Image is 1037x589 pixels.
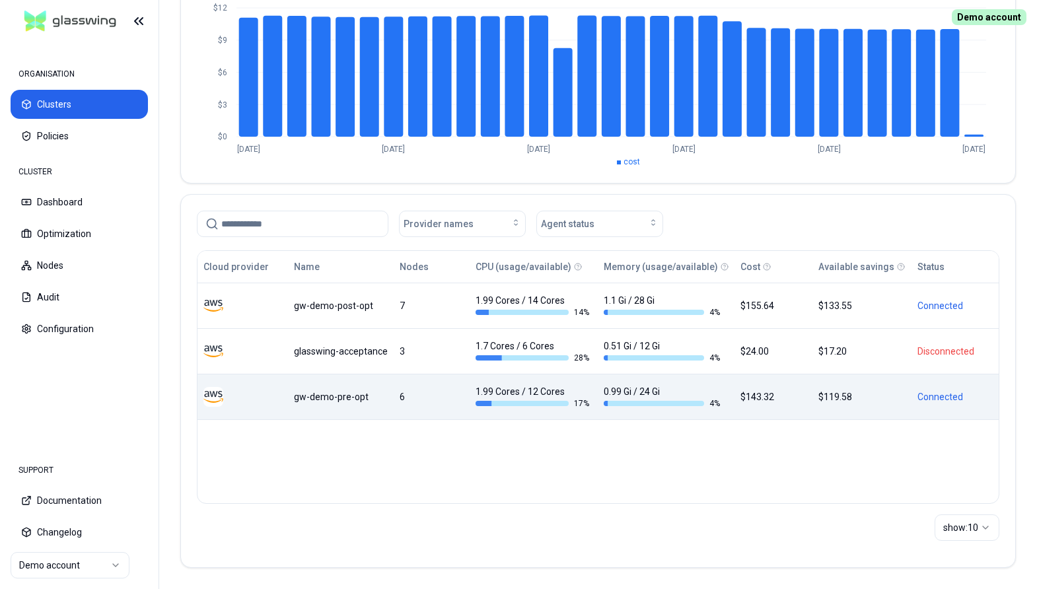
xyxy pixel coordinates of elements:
div: $155.64 [740,299,806,312]
div: $133.55 [818,299,906,312]
div: 28 % [476,353,592,363]
tspan: $0 [218,132,227,141]
button: Changelog [11,518,148,547]
button: Available savings [818,254,894,280]
tspan: $6 [218,68,227,77]
tspan: [DATE] [382,145,405,154]
div: Disconnected [917,345,993,358]
div: $119.58 [818,390,906,403]
div: 1.99 Cores / 12 Cores [476,385,592,409]
span: Agent status [541,217,594,230]
tspan: [DATE] [818,145,841,154]
div: 3 [400,345,464,358]
button: Audit [11,283,148,312]
img: aws [203,296,223,316]
button: Name [294,254,320,280]
button: Provider names [399,211,526,237]
div: 6 [400,390,464,403]
img: aws [203,387,223,407]
span: Provider names [404,217,474,230]
button: Configuration [11,314,148,343]
div: 0.51 Gi / 12 Gi [604,339,720,363]
div: gw-demo-pre-opt [294,390,388,403]
div: 14 % [476,307,592,318]
button: Cloud provider [203,254,269,280]
img: GlassWing [19,6,122,37]
tspan: $12 [213,3,227,13]
button: Policies [11,121,148,151]
div: 7 [400,299,464,312]
span: Demo account [952,9,1026,25]
div: $143.32 [740,390,806,403]
tspan: [DATE] [527,145,550,154]
img: aws [203,341,223,361]
button: Nodes [11,251,148,280]
button: Agent status [536,211,663,237]
div: $24.00 [740,345,806,358]
div: 4 % [604,398,720,409]
button: Clusters [11,90,148,119]
tspan: [DATE] [672,145,696,154]
span: cost [624,157,640,166]
div: gw-demo-post-opt [294,299,388,312]
button: Nodes [400,254,429,280]
button: Optimization [11,219,148,248]
div: 4 % [604,307,720,318]
button: Documentation [11,486,148,515]
div: 0.99 Gi / 24 Gi [604,385,720,409]
div: glasswing-acceptance [294,345,388,358]
div: 1.99 Cores / 14 Cores [476,294,592,318]
div: CLUSTER [11,158,148,185]
div: Connected [917,390,993,403]
div: Status [917,260,945,273]
div: $17.20 [818,345,906,358]
div: 1.1 Gi / 28 Gi [604,294,720,318]
div: 1.7 Cores / 6 Cores [476,339,592,363]
div: 17 % [476,398,592,409]
tspan: [DATE] [237,145,260,154]
div: SUPPORT [11,457,148,483]
tspan: $3 [218,100,227,110]
tspan: $9 [218,36,227,45]
div: 4 % [604,353,720,363]
tspan: [DATE] [962,145,985,154]
button: Cost [740,254,760,280]
div: Connected [917,299,993,312]
button: CPU (usage/available) [476,254,571,280]
button: Memory (usage/available) [604,254,718,280]
button: Dashboard [11,188,148,217]
div: ORGANISATION [11,61,148,87]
